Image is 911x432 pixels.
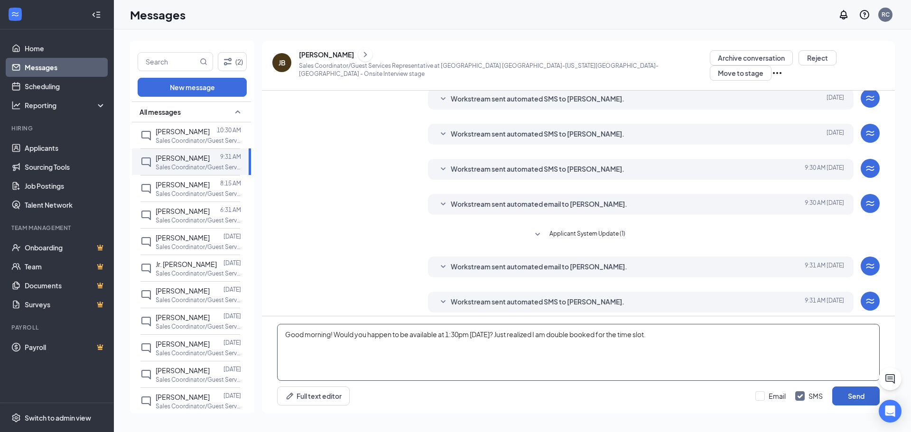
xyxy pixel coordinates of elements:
[11,224,104,232] div: Team Management
[285,391,295,401] svg: Pen
[156,296,241,304] p: Sales Coordinator/Guest Services Representative at [GEOGRAPHIC_DATA] [GEOGRAPHIC_DATA]-[US_STATE]...
[437,93,449,105] svg: SmallChevronDown
[11,323,104,331] div: Payroll
[220,206,241,214] p: 6:31 AM
[140,316,152,327] svg: ChatInactive
[156,154,210,162] span: [PERSON_NAME]
[879,368,902,390] button: ChatActive
[25,176,106,195] a: Job Postings
[138,78,247,97] button: New message
[140,289,152,301] svg: ChatInactive
[437,129,449,140] svg: SmallChevronDown
[25,195,106,214] a: Talent Network
[156,313,210,322] span: [PERSON_NAME]
[799,50,837,65] button: Reject
[220,179,241,187] p: 8:15 AM
[838,9,849,20] svg: Notifications
[156,243,241,251] p: Sales Coordinator/Guest Services Representative at [GEOGRAPHIC_DATA] [GEOGRAPHIC_DATA]-[US_STATE]...
[25,257,106,276] a: TeamCrown
[451,129,624,140] span: Workstream sent automated SMS to [PERSON_NAME].
[827,93,844,105] span: [DATE]
[223,339,241,347] p: [DATE]
[138,53,198,71] input: Search
[859,9,870,20] svg: QuestionInfo
[358,47,372,62] button: ChevronRight
[299,50,354,59] div: [PERSON_NAME]
[156,233,210,242] span: [PERSON_NAME]
[156,269,241,277] p: Sales Coordinator/Guest Services Representative at [GEOGRAPHIC_DATA] [GEOGRAPHIC_DATA]-[US_STATE]...
[139,107,181,117] span: All messages
[140,263,152,274] svg: ChatInactive
[156,286,210,295] span: [PERSON_NAME]
[11,124,104,132] div: Hiring
[865,260,876,272] svg: WorkstreamLogo
[25,101,106,110] div: Reporting
[437,164,449,175] svg: SmallChevronDown
[832,386,880,405] button: Send
[156,180,210,189] span: [PERSON_NAME]
[156,137,241,145] p: Sales Coordinator/Guest Services Representative at [GEOGRAPHIC_DATA] [GEOGRAPHIC_DATA]-[US_STATE]...
[879,400,902,423] div: Open Intercom Messenger
[25,238,106,257] a: OnboardingCrown
[549,229,625,240] span: Applicant System Update (1)
[25,39,106,58] a: Home
[532,229,543,240] svg: SmallChevronDown
[25,58,106,77] a: Messages
[710,65,772,81] button: Move to stage
[130,7,186,23] h1: Messages
[223,259,241,267] p: [DATE]
[25,157,106,176] a: Sourcing Tools
[277,324,880,381] textarea: Good morning! Would you happen to be available at 1:30pm [DATE]? Just realized I am double booked...
[200,58,207,65] svg: MagnifyingGlass
[299,62,710,78] p: Sales Coordinator/Guest Services Representative at [GEOGRAPHIC_DATA] [GEOGRAPHIC_DATA]-[US_STATE]...
[437,261,449,273] svg: SmallChevronDown
[92,10,101,19] svg: Collapse
[451,261,627,273] span: Workstream sent automated email to [PERSON_NAME].
[805,164,844,175] span: [DATE] 9:30 AM
[25,276,106,295] a: DocumentsCrown
[156,260,217,268] span: Jr. [PERSON_NAME]
[222,56,233,67] svg: Filter
[156,322,241,331] p: Sales Coordinator/Guest Services Representative at [GEOGRAPHIC_DATA] [GEOGRAPHIC_DATA]-[US_STATE]...
[156,366,210,375] span: [PERSON_NAME]
[805,261,844,273] span: [DATE] 9:31 AM
[223,365,241,373] p: [DATE]
[140,342,152,354] svg: ChatInactive
[10,9,20,19] svg: WorkstreamLogo
[25,338,106,357] a: PayrollCrown
[11,101,21,110] svg: Analysis
[805,199,844,210] span: [DATE] 9:30 AM
[437,296,449,308] svg: SmallChevronDown
[25,77,106,96] a: Scheduling
[140,156,152,168] svg: ChatInactive
[156,340,210,348] span: [PERSON_NAME]
[25,295,106,314] a: SurveysCrown
[140,369,152,380] svg: ChatInactive
[25,413,91,423] div: Switch to admin view
[437,199,449,210] svg: SmallChevronDown
[451,93,624,105] span: Workstream sent automated SMS to [PERSON_NAME].
[156,163,241,171] p: Sales Coordinator/Guest Services Representative at [GEOGRAPHIC_DATA] [GEOGRAPHIC_DATA]-[US_STATE]...
[223,312,241,320] p: [DATE]
[156,402,241,410] p: Sales Coordinator/Guest Services Representative at [GEOGRAPHIC_DATA] [GEOGRAPHIC_DATA]-[US_STATE]...
[772,67,783,79] svg: Ellipses
[140,130,152,141] svg: ChatInactive
[451,296,624,308] span: Workstream sent automated SMS to [PERSON_NAME].
[156,376,241,384] p: Sales Coordinator/Guest Services Representative at [GEOGRAPHIC_DATA] [GEOGRAPHIC_DATA]-[US_STATE]...
[156,207,210,215] span: [PERSON_NAME]
[361,49,370,60] svg: ChevronRight
[223,232,241,240] p: [DATE]
[156,216,241,224] p: Sales Coordinator/Guest Services Representative at [GEOGRAPHIC_DATA] [GEOGRAPHIC_DATA]-[US_STATE]...
[451,199,627,210] span: Workstream sent automated email to [PERSON_NAME].
[156,393,210,401] span: [PERSON_NAME]
[279,58,286,67] div: JB
[156,190,241,198] p: Sales Coordinator/Guest Services Representative at [GEOGRAPHIC_DATA] [GEOGRAPHIC_DATA]-[US_STATE]...
[217,126,241,134] p: 10:30 AM
[218,52,247,71] button: Filter (2)
[140,236,152,248] svg: ChatInactive
[220,153,241,161] p: 9:31 AM
[827,129,844,140] span: [DATE]
[532,229,625,240] button: SmallChevronDownApplicant System Update (1)
[223,285,241,294] p: [DATE]
[140,395,152,407] svg: ChatInactive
